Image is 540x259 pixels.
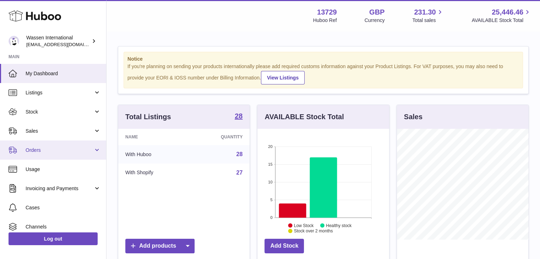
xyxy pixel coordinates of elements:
h3: Sales [404,112,422,122]
span: Listings [26,89,93,96]
span: AVAILABLE Stock Total [471,17,531,24]
text: 5 [271,198,273,202]
strong: Notice [127,56,519,62]
text: Healthy stock [326,223,352,228]
span: Orders [26,147,93,154]
span: [EMAIL_ADDRESS][DOMAIN_NAME] [26,42,104,47]
span: My Dashboard [26,70,101,77]
div: Wassen International [26,34,90,48]
a: 28 [235,112,242,121]
text: 20 [268,144,273,149]
text: Low Stock [294,223,314,228]
a: 231.30 Total sales [412,7,444,24]
span: Invoicing and Payments [26,185,93,192]
td: With Shopify [118,164,189,182]
th: Quantity [189,129,250,145]
div: Currency [365,17,385,24]
a: Log out [9,232,98,245]
a: 27 [236,170,243,176]
img: internationalsupplychain@wassen.com [9,36,19,46]
span: 231.30 [414,7,436,17]
span: Total sales [412,17,444,24]
a: Add Stock [264,239,304,253]
text: 0 [271,215,273,220]
h3: AVAILABLE Stock Total [264,112,344,122]
span: Usage [26,166,101,173]
a: Add products [125,239,195,253]
span: Sales [26,128,93,134]
div: If you're planning on sending your products internationally please add required customs informati... [127,63,519,84]
h3: Total Listings [125,112,171,122]
th: Name [118,129,189,145]
span: Cases [26,204,101,211]
span: 25,446.46 [492,7,523,17]
a: 28 [236,151,243,157]
a: 25,446.46 AVAILABLE Stock Total [471,7,531,24]
strong: GBP [369,7,384,17]
text: 10 [268,180,273,184]
text: 15 [268,162,273,166]
span: Channels [26,224,101,230]
div: Huboo Ref [313,17,337,24]
text: Stock over 2 months [294,228,333,233]
a: View Listings [261,71,305,84]
span: Stock [26,109,93,115]
strong: 13729 [317,7,337,17]
td: With Huboo [118,145,189,164]
strong: 28 [235,112,242,120]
